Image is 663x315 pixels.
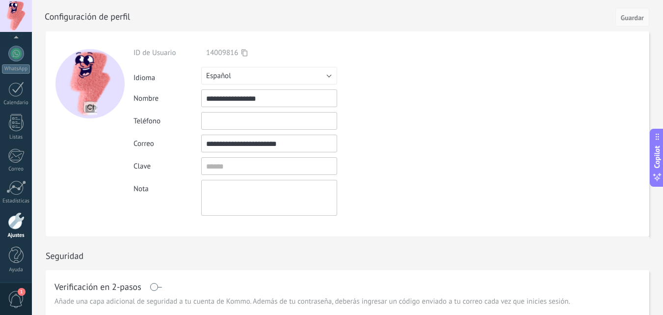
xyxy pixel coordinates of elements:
[652,145,662,168] span: Copilot
[2,267,30,273] div: Ayuda
[201,67,337,85] button: Español
[206,48,238,57] span: 14009816
[133,69,201,83] div: Idioma
[133,116,201,126] div: Teléfono
[133,139,201,148] div: Correo
[2,100,30,106] div: Calendario
[133,180,201,194] div: Nota
[133,48,201,57] div: ID de Usuario
[2,134,30,141] div: Listas
[615,8,649,27] button: Guardar
[133,162,201,171] div: Clave
[2,64,30,74] div: WhatsApp
[54,297,570,307] span: Añade una capa adicional de seguridad a tu cuenta de Kommo. Además de tu contraseña, deberás ingr...
[133,94,201,103] div: Nombre
[206,71,231,81] span: Español
[621,14,644,21] span: Guardar
[46,250,83,261] h1: Seguridad
[2,198,30,204] div: Estadísticas
[18,288,26,296] span: 1
[2,232,30,239] div: Ajustes
[54,283,141,291] h1: Verificación en 2-pasos
[2,166,30,172] div: Correo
